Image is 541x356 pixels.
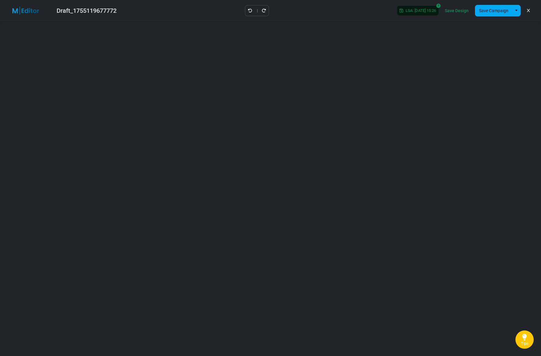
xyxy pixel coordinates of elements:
a: Redo [261,7,266,15]
a: Save Design [443,5,470,16]
i: SoftSave® is off [436,4,441,8]
div: Draft_1755119677772 [57,6,117,15]
span: Tips [521,341,529,346]
a: Undo [248,7,253,15]
span: LSA: [DATE] 15:26 [403,8,436,13]
button: Save Campaign [475,5,512,16]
